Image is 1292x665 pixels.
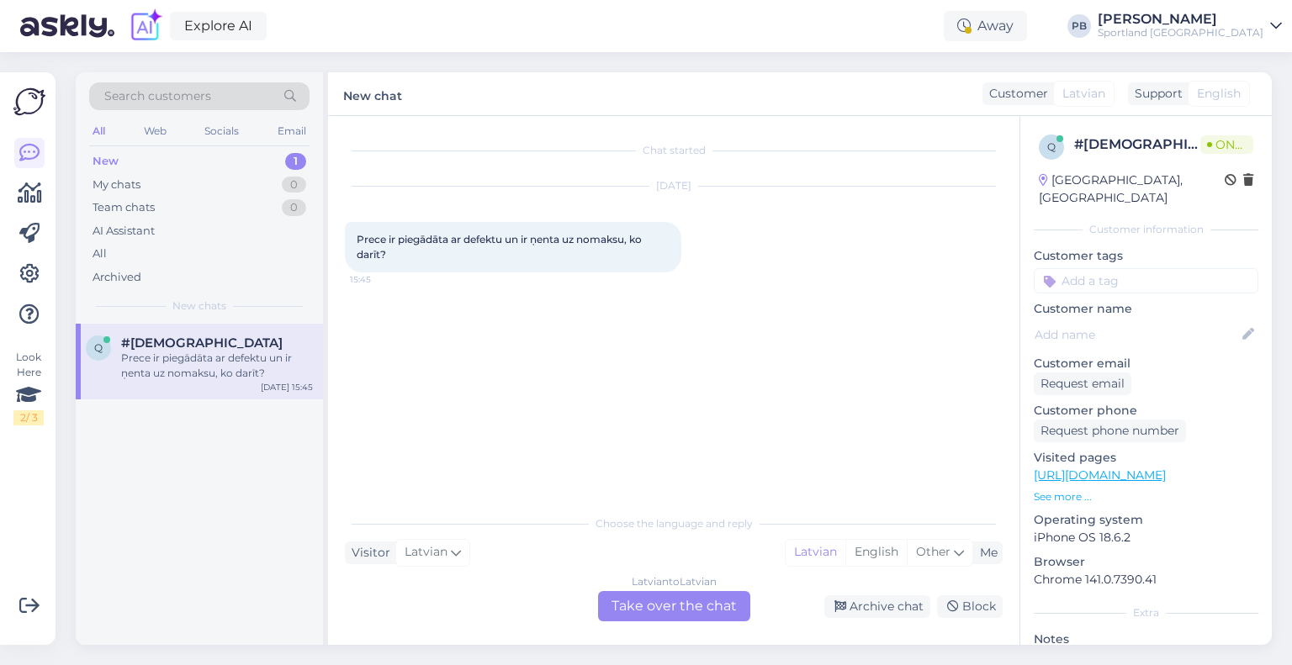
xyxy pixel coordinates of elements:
[93,223,155,240] div: AI Assistant
[1034,300,1258,318] p: Customer name
[916,544,950,559] span: Other
[89,120,109,142] div: All
[824,595,930,618] div: Archive chat
[845,540,907,565] div: English
[1047,140,1056,153] span: q
[121,335,283,351] span: #qjruzzmp
[1074,135,1200,155] div: # [DEMOGRAPHIC_DATA]
[345,143,1003,158] div: Chat started
[104,87,211,105] span: Search customers
[1098,13,1282,40] a: [PERSON_NAME]Sportland [GEOGRAPHIC_DATA]
[357,233,644,261] span: Prece ir piegādāta ar defektu un ir ņenta uz nomaksu, ko darīt?
[1034,511,1258,529] p: Operating system
[1039,172,1225,207] div: [GEOGRAPHIC_DATA], [GEOGRAPHIC_DATA]
[172,298,226,314] span: New chats
[345,544,390,562] div: Visitor
[1034,355,1258,372] p: Customer email
[1034,420,1186,442] div: Request phone number
[982,85,1048,103] div: Customer
[1062,85,1105,103] span: Latvian
[285,153,306,170] div: 1
[1197,85,1241,103] span: English
[1034,489,1258,504] p: See more ...
[1034,605,1258,620] div: Extra
[93,199,155,216] div: Team chats
[13,350,44,425] div: Look Here
[201,120,242,142] div: Socials
[937,595,1003,618] div: Block
[1034,268,1258,293] input: Add a tag
[1034,402,1258,420] p: Customer phone
[1034,571,1258,588] p: Chrome 141.0.7390.41
[1067,14,1091,38] div: PB
[140,120,170,142] div: Web
[13,410,44,425] div: 2 / 3
[343,82,402,105] label: New chat
[1034,372,1131,395] div: Request email
[1034,449,1258,467] p: Visited pages
[1098,26,1263,40] div: Sportland [GEOGRAPHIC_DATA]
[13,86,45,118] img: Askly Logo
[121,351,313,381] div: Prece ir piegādāta ar defektu un ir ņenta uz nomaksu, ko darīt?
[93,245,107,262] div: All
[128,8,163,44] img: explore-ai
[1034,222,1258,237] div: Customer information
[973,544,998,562] div: Me
[1034,467,1166,483] a: [URL][DOMAIN_NAME]
[1034,631,1258,648] p: Notes
[93,153,119,170] div: New
[93,177,140,193] div: My chats
[1034,529,1258,546] p: iPhone OS 18.6.2
[1035,325,1239,344] input: Add name
[1098,13,1263,26] div: [PERSON_NAME]
[93,269,141,286] div: Archived
[350,273,413,286] span: 15:45
[1128,85,1183,103] div: Support
[345,178,1003,193] div: [DATE]
[1034,553,1258,571] p: Browser
[1200,135,1253,154] span: Online
[598,591,750,621] div: Take over the chat
[405,543,447,562] span: Latvian
[632,574,717,589] div: Latvian to Latvian
[261,381,313,393] div: [DATE] 15:45
[345,516,1003,531] div: Choose the language and reply
[282,177,306,193] div: 0
[786,540,845,565] div: Latvian
[274,120,310,142] div: Email
[944,11,1027,41] div: Away
[1034,247,1258,265] p: Customer tags
[94,341,103,354] span: q
[282,199,306,216] div: 0
[170,12,267,40] a: Explore AI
